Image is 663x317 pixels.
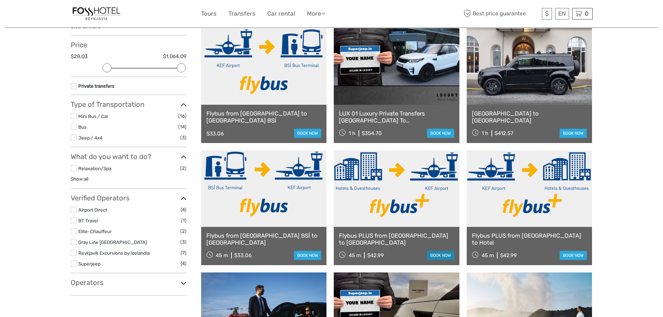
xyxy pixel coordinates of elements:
[349,130,355,136] span: 1 h
[163,53,187,60] label: $1,064.09
[427,251,454,260] a: book now
[181,216,187,224] span: (1)
[560,129,587,138] a: book now
[78,166,111,171] a: Relaxation/Spa
[339,232,454,246] a: Flybus PLUS from [GEOGRAPHIC_DATA] to [GEOGRAPHIC_DATA]
[216,252,228,259] span: 45 m
[78,218,98,223] a: BT Travel
[482,130,488,136] span: 1 h
[178,112,187,120] span: (16)
[178,123,187,131] span: (14)
[78,124,87,130] a: Bus
[349,252,361,259] span: 45 m
[71,53,88,60] label: $28.03
[206,130,224,137] div: $33.06
[71,100,187,109] h3: Type of Transportation
[472,110,587,124] a: [GEOGRAPHIC_DATA] to [GEOGRAPHIC_DATA]
[427,129,454,138] a: book now
[206,232,322,246] a: Flybus from [GEOGRAPHIC_DATA] BSÍ to [GEOGRAPHIC_DATA]
[78,207,107,213] a: Airport Direct
[584,10,590,17] span: 0
[180,227,187,235] span: (2)
[78,229,112,234] a: Elite-Chauffeur
[78,239,147,245] a: Gray Line [GEOGRAPHIC_DATA]
[500,252,517,259] div: $42.99
[339,110,454,124] a: LUX 01 Luxury Private Transfers [GEOGRAPHIC_DATA] To [GEOGRAPHIC_DATA]
[71,41,187,49] h3: Price
[180,134,187,142] span: (3)
[472,232,587,246] a: Flybus PLUS from [GEOGRAPHIC_DATA] to Hotel
[482,252,494,259] span: 45 m
[71,278,187,287] h3: Operators
[367,252,384,259] div: $42.99
[462,8,540,19] span: Best price guarantee
[201,9,216,19] a: Tours
[71,194,187,202] h3: Verified Operators
[78,83,115,89] a: Private transfers
[294,251,321,260] a: book now
[78,250,150,256] a: Reykjavik Excursions by Icelandia
[78,113,108,119] a: Mini Bus / Car
[294,129,321,138] a: book now
[78,135,102,141] a: Jeep / 4x4
[71,152,187,161] h3: What do you want to do?
[228,9,255,19] a: Transfers
[560,251,587,260] a: book now
[181,249,187,257] span: (7)
[545,10,549,17] span: $
[71,5,122,22] img: 1357-20722262-a0dc-4fd2-8fc5-b62df901d176_logo_small.jpg
[181,206,187,214] span: (4)
[267,9,295,19] a: Car rental
[206,110,322,124] a: Flybus from [GEOGRAPHIC_DATA] to [GEOGRAPHIC_DATA] BSÍ
[555,8,569,19] div: EN
[181,260,187,268] span: (4)
[180,238,187,246] span: (3)
[234,252,252,259] div: $33.06
[180,164,187,172] span: (2)
[362,130,382,136] div: $354.70
[78,261,101,267] a: Superjeep
[71,176,88,182] a: Show all
[307,9,325,19] a: More
[495,130,513,136] div: $412.57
